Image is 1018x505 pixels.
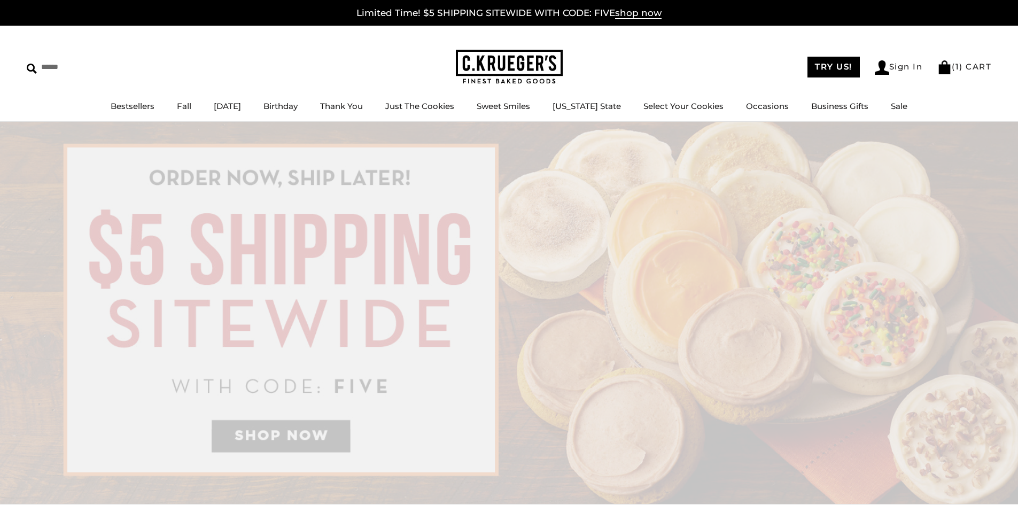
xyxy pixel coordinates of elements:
a: Select Your Cookies [643,101,724,111]
input: Search [27,59,154,75]
a: [US_STATE] State [553,101,621,111]
img: Account [875,60,889,75]
span: 1 [955,61,960,72]
a: [DATE] [214,101,241,111]
a: (1) CART [937,61,991,72]
img: Bag [937,60,952,74]
a: Sale [891,101,907,111]
span: shop now [615,7,662,19]
a: Limited Time! $5 SHIPPING SITEWIDE WITH CODE: FIVEshop now [356,7,662,19]
a: TRY US! [807,57,860,77]
a: Just The Cookies [385,101,454,111]
a: Birthday [263,101,298,111]
img: Search [27,64,37,74]
a: Fall [177,101,191,111]
a: Business Gifts [811,101,868,111]
a: Bestsellers [111,101,154,111]
a: Sign In [875,60,923,75]
a: Thank You [320,101,363,111]
a: Sweet Smiles [477,101,530,111]
a: Occasions [746,101,789,111]
img: C.KRUEGER'S [456,50,563,84]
